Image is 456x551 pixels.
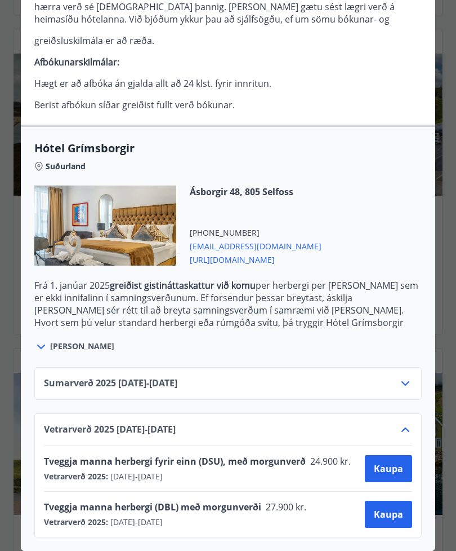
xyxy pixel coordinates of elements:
[34,34,422,47] p: greiðsluskilmála er að ræða.
[34,77,422,90] p: Hægt er að afbóka án gjalda allt að 24 klst. fyrir innritun.
[46,161,86,172] span: Suðurland
[190,186,321,198] span: Ásborgir 48, 805 Selfoss
[34,99,422,111] p: Berist afbókun síðar greiðist fullt verð bókunar.
[34,140,422,156] span: Hótel Grímsborgir
[190,239,321,252] span: [EMAIL_ADDRESS][DOMAIN_NAME]
[190,227,321,239] span: [PHONE_NUMBER]
[34,56,119,68] strong: Afbókunarskilmálar:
